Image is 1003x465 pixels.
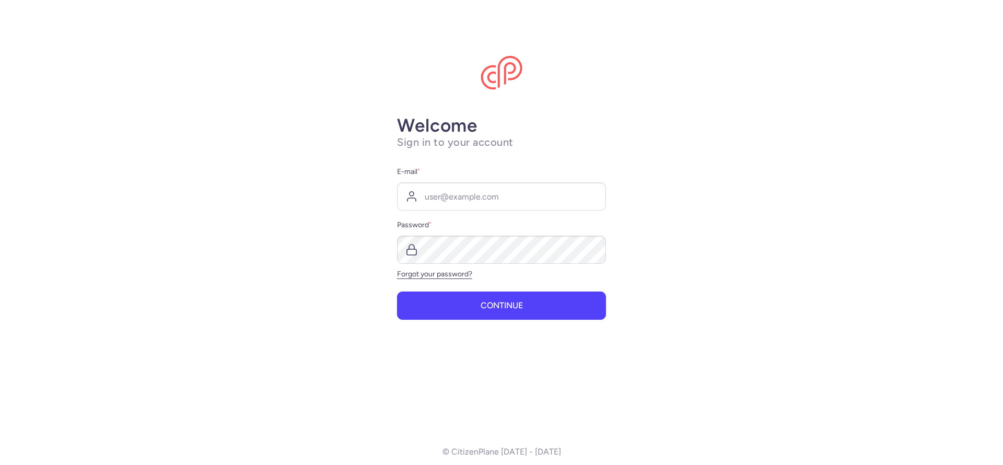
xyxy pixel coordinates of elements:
[397,219,606,231] label: Password
[397,114,477,136] strong: Welcome
[442,447,561,457] p: © CitizenPlane [DATE] - [DATE]
[397,270,472,278] a: Forgot your password?
[481,301,523,310] span: Continue
[397,182,606,211] input: user@example.com
[481,56,522,90] img: CitizenPlane logo
[397,136,606,149] h1: Sign in to your account
[397,166,606,178] label: E-mail
[397,292,606,320] button: Continue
